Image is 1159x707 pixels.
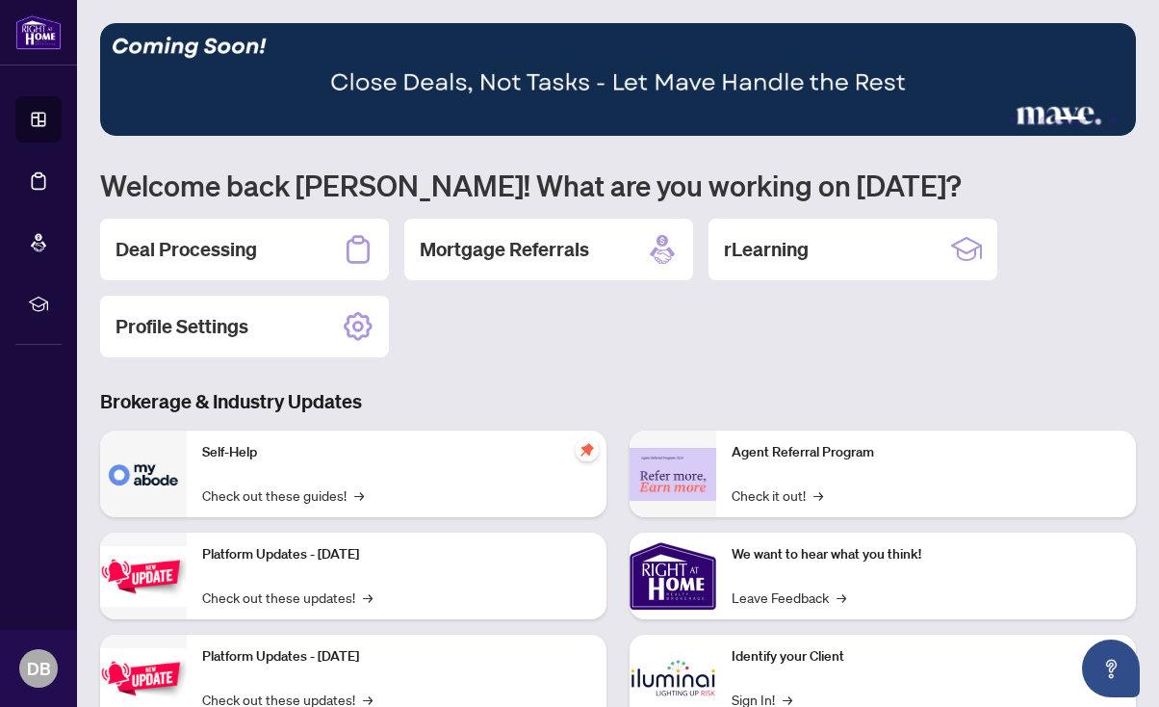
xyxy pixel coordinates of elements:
[202,544,591,565] p: Platform Updates - [DATE]
[100,167,1136,203] h1: Welcome back [PERSON_NAME]! What are you working on [DATE]?
[837,587,846,608] span: →
[630,533,716,619] img: We want to hear what you think!
[202,646,591,668] p: Platform Updates - [DATE]
[100,546,187,607] img: Platform Updates - July 21, 2025
[100,23,1136,136] img: Slide 3
[116,236,257,263] h2: Deal Processing
[100,431,187,517] img: Self-Help
[732,646,1120,668] p: Identify your Client
[576,438,599,461] span: pushpin
[27,655,51,682] span: DB
[630,448,716,501] img: Agent Referral Program
[1094,117,1101,124] button: 5
[1024,117,1032,124] button: 2
[354,484,364,506] span: →
[724,236,809,263] h2: rLearning
[732,544,1120,565] p: We want to hear what you think!
[202,484,364,506] a: Check out these guides!→
[116,313,248,340] h2: Profile Settings
[1055,117,1086,124] button: 4
[1009,117,1017,124] button: 1
[363,587,373,608] span: →
[1040,117,1047,124] button: 3
[813,484,823,506] span: →
[100,388,1136,415] h3: Brokerage & Industry Updates
[732,484,823,506] a: Check it out!→
[1109,117,1117,124] button: 6
[1082,640,1140,697] button: Open asap
[420,236,589,263] h2: Mortgage Referrals
[202,587,373,608] a: Check out these updates!→
[732,587,846,608] a: Leave Feedback→
[732,442,1120,463] p: Agent Referral Program
[202,442,591,463] p: Self-Help
[15,14,62,50] img: logo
